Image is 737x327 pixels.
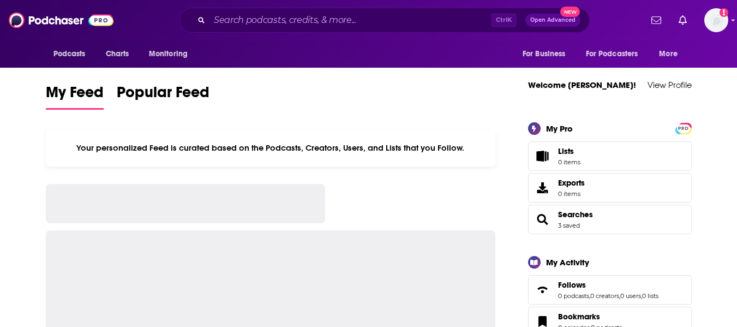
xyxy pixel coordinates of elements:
a: 0 podcasts [558,292,589,300]
span: Follows [528,275,692,305]
a: Searches [532,212,554,227]
a: Searches [558,210,593,219]
a: Exports [528,173,692,203]
span: Ctrl K [491,13,517,27]
span: For Business [523,46,566,62]
a: 0 creators [590,292,619,300]
span: , [619,292,620,300]
span: Lists [532,148,554,164]
span: Lists [558,146,580,156]
img: User Profile [704,8,728,32]
span: Exports [558,178,585,188]
a: Show notifications dropdown [674,11,691,29]
a: 0 lists [642,292,658,300]
a: Follows [558,280,658,290]
span: My Feed [46,83,104,108]
img: Podchaser - Follow, Share and Rate Podcasts [9,10,113,31]
a: Popular Feed [117,83,209,110]
a: Follows [532,282,554,298]
a: Show notifications dropdown [647,11,666,29]
button: Open AdvancedNew [525,14,580,27]
button: open menu [579,44,654,64]
button: open menu [651,44,691,64]
span: Logged in as angelabellBL2024 [704,8,728,32]
span: , [589,292,590,300]
span: Exports [532,180,554,195]
span: Follows [558,280,586,290]
button: open menu [515,44,579,64]
a: PRO [677,123,690,132]
span: Charts [106,46,129,62]
input: Search podcasts, credits, & more... [209,11,491,29]
span: PRO [677,124,690,133]
span: New [560,7,580,17]
span: Searches [528,205,692,234]
button: Show profile menu [704,8,728,32]
a: 0 users [620,292,641,300]
div: Your personalized Feed is curated based on the Podcasts, Creators, Users, and Lists that you Follow. [46,129,496,167]
a: Welcome [PERSON_NAME]! [528,80,636,90]
div: Search podcasts, credits, & more... [179,8,590,33]
span: More [659,46,678,62]
span: 0 items [558,158,580,166]
button: open menu [141,44,202,64]
span: Podcasts [53,46,86,62]
button: open menu [46,44,100,64]
div: My Pro [546,123,573,134]
span: Popular Feed [117,83,209,108]
span: , [641,292,642,300]
a: View Profile [648,80,692,90]
a: My Feed [46,83,104,110]
span: Monitoring [149,46,188,62]
a: Charts [99,44,136,64]
div: My Activity [546,257,589,267]
a: 3 saved [558,222,580,229]
span: Bookmarks [558,312,600,322]
a: Lists [528,141,692,171]
span: Open Advanced [530,17,576,23]
span: Lists [558,146,574,156]
span: For Podcasters [586,46,638,62]
a: Bookmarks [558,312,622,322]
svg: Add a profile image [720,8,728,17]
span: 0 items [558,190,585,198]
